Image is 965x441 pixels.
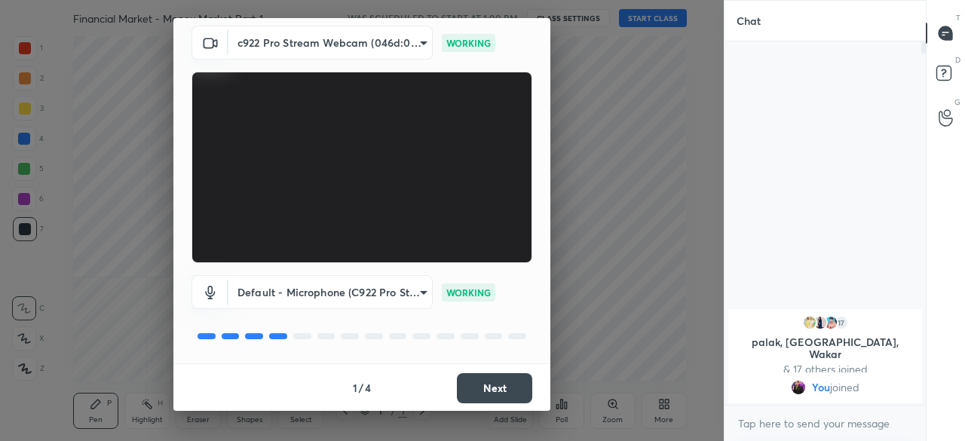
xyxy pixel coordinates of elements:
[954,96,960,108] p: G
[956,12,960,23] p: T
[823,315,838,330] img: 3
[813,315,828,330] img: 653bc233e9564d6ebf68938034abe8ef.jpg
[228,275,433,309] div: c922 Pro Stream Webcam (046d:085c)
[802,315,817,330] img: b255349854864e80882b592635eefc05.jpg
[830,381,859,394] span: joined
[791,380,806,395] img: 9f6b1010237b4dfe9863ee218648695e.jpg
[365,380,371,396] h4: 4
[955,54,960,66] p: D
[834,315,849,330] div: 17
[725,306,926,406] div: grid
[228,26,433,60] div: c922 Pro Stream Webcam (046d:085c)
[457,373,532,403] button: Next
[446,286,491,299] p: WORKING
[737,336,913,360] p: palak, [GEOGRAPHIC_DATA], Wakar
[353,380,357,396] h4: 1
[359,380,363,396] h4: /
[446,36,491,50] p: WORKING
[737,363,913,375] p: & 17 others joined
[725,1,773,41] p: Chat
[812,381,830,394] span: You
